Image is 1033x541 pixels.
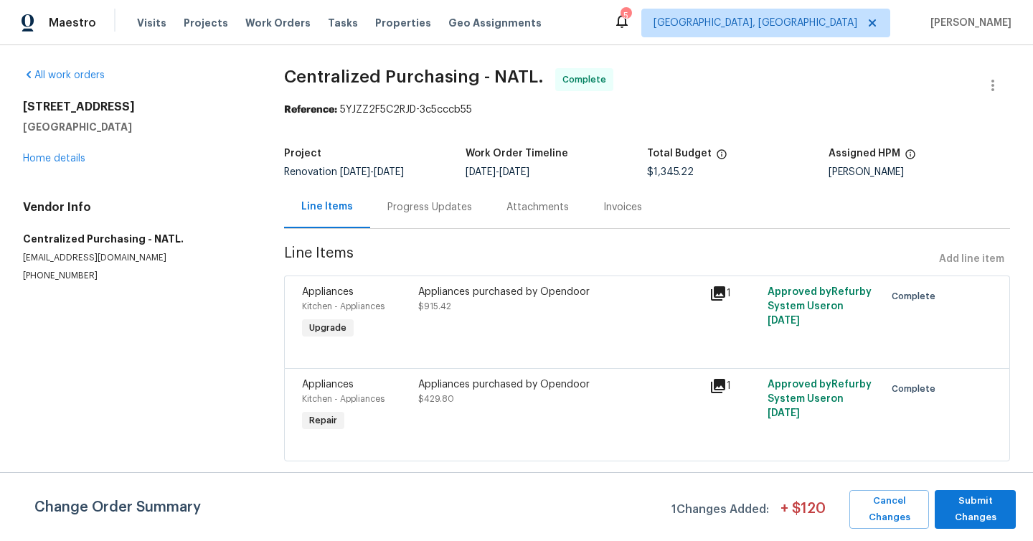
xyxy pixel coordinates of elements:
[340,167,370,177] span: [DATE]
[768,316,800,326] span: [DATE]
[768,380,872,418] span: Approved by Refurby System User on
[829,149,900,159] h5: Assigned HPM
[387,200,472,215] div: Progress Updates
[284,68,544,85] span: Centralized Purchasing - NATL.
[303,413,343,428] span: Repair
[184,16,228,30] span: Projects
[709,377,759,395] div: 1
[284,103,1010,117] div: 5YJZZ2F5C2RJD-3c5cccb55
[245,16,311,30] span: Work Orders
[857,493,922,526] span: Cancel Changes
[23,120,250,134] h5: [GEOGRAPHIC_DATA]
[506,200,569,215] div: Attachments
[603,200,642,215] div: Invoices
[302,287,354,297] span: Appliances
[418,395,454,403] span: $429.80
[709,285,759,302] div: 1
[647,149,712,159] h5: Total Budget
[499,167,529,177] span: [DATE]
[942,493,1009,526] span: Submit Changes
[340,167,404,177] span: -
[23,232,250,246] h5: Centralized Purchasing - NATL.
[137,16,166,30] span: Visits
[829,167,1010,177] div: [PERSON_NAME]
[284,149,321,159] h5: Project
[671,496,769,529] span: 1 Changes Added:
[892,289,941,304] span: Complete
[647,167,694,177] span: $1,345.22
[466,167,496,177] span: [DATE]
[768,408,800,418] span: [DATE]
[49,16,96,30] span: Maestro
[23,154,85,164] a: Home details
[925,16,1011,30] span: [PERSON_NAME]
[935,490,1016,529] button: Submit Changes
[418,285,701,299] div: Appliances purchased by Opendoor
[284,246,933,273] span: Line Items
[303,321,352,335] span: Upgrade
[448,16,542,30] span: Geo Assignments
[562,72,612,87] span: Complete
[302,395,385,403] span: Kitchen - Appliances
[466,167,529,177] span: -
[23,270,250,282] p: [PHONE_NUMBER]
[374,167,404,177] span: [DATE]
[716,149,727,167] span: The total cost of line items that have been proposed by Opendoor. This sum includes line items th...
[302,302,385,311] span: Kitchen - Appliances
[892,382,941,396] span: Complete
[284,167,404,177] span: Renovation
[418,302,451,311] span: $915.42
[768,287,872,326] span: Approved by Refurby System User on
[301,199,353,214] div: Line Items
[621,9,631,23] div: 5
[34,490,201,529] span: Change Order Summary
[302,380,354,390] span: Appliances
[23,70,105,80] a: All work orders
[284,105,337,115] b: Reference:
[23,100,250,114] h2: [STREET_ADDRESS]
[466,149,568,159] h5: Work Order Timeline
[654,16,857,30] span: [GEOGRAPHIC_DATA], [GEOGRAPHIC_DATA]
[418,377,701,392] div: Appliances purchased by Opendoor
[328,18,358,28] span: Tasks
[849,490,929,529] button: Cancel Changes
[905,149,916,167] span: The hpm assigned to this work order.
[375,16,431,30] span: Properties
[23,200,250,215] h4: Vendor Info
[23,252,250,264] p: [EMAIL_ADDRESS][DOMAIN_NAME]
